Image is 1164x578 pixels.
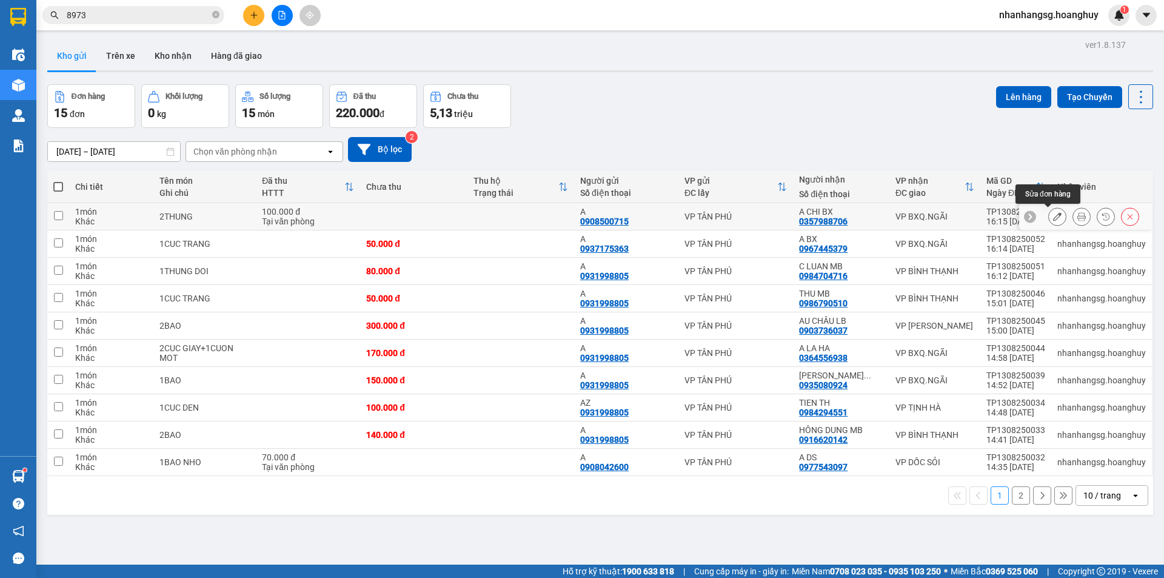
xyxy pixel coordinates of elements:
div: VP TÂN PHÚ [684,266,787,276]
div: VP TÂN PHÚ [684,430,787,440]
span: notification [13,525,24,537]
div: 14:41 [DATE] [986,435,1045,445]
span: kg [157,109,166,119]
div: TP1308250033 [986,425,1045,435]
button: 1 [991,486,1009,505]
span: Miền Bắc [951,565,1038,578]
div: A [580,452,672,462]
b: 2THUNG [163,29,221,46]
div: Khác [75,298,147,308]
div: 0908500715 [580,217,629,226]
button: Đơn hàng15đơn [47,84,135,128]
div: A [580,343,672,353]
button: Chưa thu5,13 triệu [423,84,511,128]
span: : [146,79,204,90]
div: 0984294551 [799,408,848,417]
div: Số điện thoại [799,189,883,199]
div: nhanhangsg.hoanghuy [1057,321,1146,331]
div: 14:58 [DATE] [986,353,1045,363]
span: 1 [1122,5,1126,14]
span: 5,13 [430,106,452,120]
div: 0931998805 [580,271,629,281]
strong: 0369 525 060 [986,566,1038,576]
li: VP Gửi: [4,80,87,103]
div: Chi tiết [75,182,147,192]
img: warehouse-icon [12,470,25,483]
button: Khối lượng0kg [141,84,229,128]
div: 300.000 đ [366,321,461,331]
div: 0931998805 [580,298,629,308]
div: nhanhangsg.hoanghuy [1057,266,1146,276]
div: Nhân viên [1057,182,1146,192]
div: Đã thu [262,176,344,186]
div: 1 món [75,289,147,298]
div: A [580,316,672,326]
div: VP TÂN PHÚ [684,294,787,303]
div: AZ [580,398,672,408]
div: 2THUNG [159,212,250,221]
div: 15:00 [DATE] [986,326,1045,335]
img: icon-new-feature [1114,10,1125,21]
div: 1BAO NHO [159,457,250,467]
b: VP BXQ.NGÃI [161,6,250,23]
button: aim [299,5,321,26]
div: Chưa thu [366,182,461,192]
li: Tên hàng: [121,27,204,50]
button: Hàng đã giao [201,41,272,70]
sup: 1 [1120,5,1129,14]
div: Khác [75,380,147,390]
div: Tên món [159,176,250,186]
div: A BX [799,234,883,244]
div: 50.000 đ [366,239,461,249]
div: 1BAO [159,375,250,385]
div: 80.000 đ [366,266,461,276]
img: warehouse-icon [12,49,25,61]
div: 1 món [75,398,147,408]
div: 2CUC GIAY+1CUON MOT [159,343,250,363]
div: Khác [75,271,147,281]
div: 15:01 [DATE] [986,298,1045,308]
div: VP nhận [895,176,965,186]
th: Toggle SortBy [256,171,360,203]
div: VP TÂN PHÚ [684,348,787,358]
th: Toggle SortBy [980,171,1051,203]
div: 0967445379 [799,244,848,254]
div: 1CUC TRANG [159,239,250,249]
div: 1 món [75,207,147,217]
div: nhanhangsg.hoanghuy [1057,294,1146,303]
div: VP BXQ.NGÃI [895,212,974,221]
div: TP1308250053 [986,207,1045,217]
div: A [580,371,672,380]
div: 2BAO [159,430,250,440]
div: 0977543097 [799,462,848,472]
b: 100.000 [149,75,204,92]
div: VP [PERSON_NAME] [895,321,974,331]
div: C LUAN MB [799,261,883,271]
div: Khác [75,326,147,335]
button: Trên xe [96,41,145,70]
div: VP BXQ.NGÃI [895,239,974,249]
svg: open [1131,491,1140,500]
span: Hỗ trợ kỹ thuật: [563,565,674,578]
button: Tạo Chuyến [1057,86,1122,108]
div: TP1308250046 [986,289,1045,298]
div: VP TÂN PHÚ [684,212,787,221]
div: nhanhangsg.hoanghuy [1057,403,1146,412]
button: Kho nhận [145,41,201,70]
span: ... [864,371,871,380]
div: 1 món [75,316,147,326]
sup: 2 [406,131,418,143]
img: warehouse-icon [12,79,25,92]
div: VP TÂN PHÚ [684,403,787,412]
div: TP1308250032 [986,452,1045,462]
div: nhanhangsg.hoanghuy [1057,375,1146,385]
div: HÔNG DUNG MB [799,425,883,435]
div: Số điện thoại [580,188,672,198]
div: 16:14 [DATE] [986,244,1045,254]
div: 140.000 đ [366,430,461,440]
span: nhanhangsg.hoanghuy [989,7,1108,22]
div: TP1308250045 [986,316,1045,326]
button: Đã thu220.000đ [329,84,417,128]
span: copyright [1097,567,1105,576]
div: 170.000 đ [366,348,461,358]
